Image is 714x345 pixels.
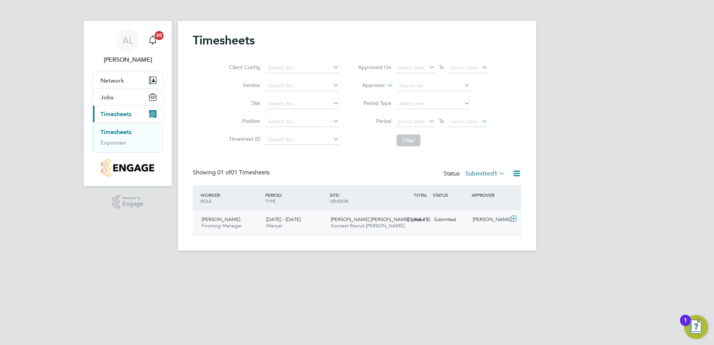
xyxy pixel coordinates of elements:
div: SITE [328,188,392,208]
span: [PERSON_NAME] [PERSON_NAME] (phase 2) [331,216,430,223]
label: Position [227,118,260,124]
span: Jobs [100,94,114,101]
button: Timesheets [93,106,162,122]
span: TYPE [265,198,276,204]
div: WORKER [199,188,263,208]
span: Select date [450,64,477,71]
button: Filter [397,134,420,146]
label: Period [358,118,391,124]
input: Search for... [266,116,339,127]
button: Open Resource Center, 1 new notification [684,315,708,339]
span: Konnect Recruit [PERSON_NAME]… [331,223,409,229]
a: Timesheets [100,128,131,136]
label: Vendor [227,82,260,88]
input: Search for... [266,134,339,145]
div: Submitted [431,214,470,226]
span: 01 of [217,169,231,176]
span: Manual [266,223,282,229]
div: Timesheets [93,122,162,152]
span: AL [122,35,133,45]
span: / [220,192,221,198]
a: AL[PERSON_NAME] [93,28,163,64]
label: Period Type [358,100,391,106]
span: Powered by [122,195,143,201]
label: Submitted [465,170,505,177]
span: Timesheets [100,111,131,118]
div: APPROVER [470,188,509,202]
span: 20 [155,31,164,40]
button: Network [93,72,162,88]
span: / [281,192,283,198]
span: Engage [122,201,143,207]
div: 1 [684,320,687,330]
div: STATUS [431,188,470,202]
span: VENDOR [330,198,348,204]
div: PERIOD [263,188,328,208]
label: Approved On [358,64,391,71]
a: Go to home page [93,159,163,177]
h2: Timesheets [193,33,255,48]
label: Client Config [227,64,260,71]
span: Select date [450,118,477,125]
input: Search for... [266,81,339,91]
label: Approver [351,82,385,89]
a: Expenses [100,139,126,146]
span: ROLE [201,198,212,204]
span: 1 [494,170,497,177]
span: TOTAL [414,192,427,198]
label: Timesheet ID [227,136,260,142]
a: 20 [145,28,160,52]
span: 01 Timesheets [217,169,270,176]
nav: Main navigation [84,21,172,186]
div: [PERSON_NAME] [470,214,509,226]
div: Status [444,169,506,179]
input: Search for... [266,63,339,73]
span: Adam Large [93,55,163,64]
span: / [339,192,340,198]
button: Jobs [93,89,162,105]
div: £1,468.75 [392,214,431,226]
span: Network [100,77,124,84]
input: Select one [397,99,470,109]
div: Showing [193,169,271,177]
img: countryside-properties-logo-retina.png [101,159,154,177]
span: To [437,116,446,126]
span: Select date [398,118,425,125]
a: Powered byEngage [112,195,144,209]
span: [PERSON_NAME] [202,216,240,223]
input: Search for... [397,81,470,91]
span: [DATE] - [DATE] [266,216,301,223]
span: Select date [398,64,425,71]
span: To [437,62,446,72]
span: Finishing Manager [202,223,242,229]
input: Search for... [266,99,339,109]
label: Site [227,100,260,106]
